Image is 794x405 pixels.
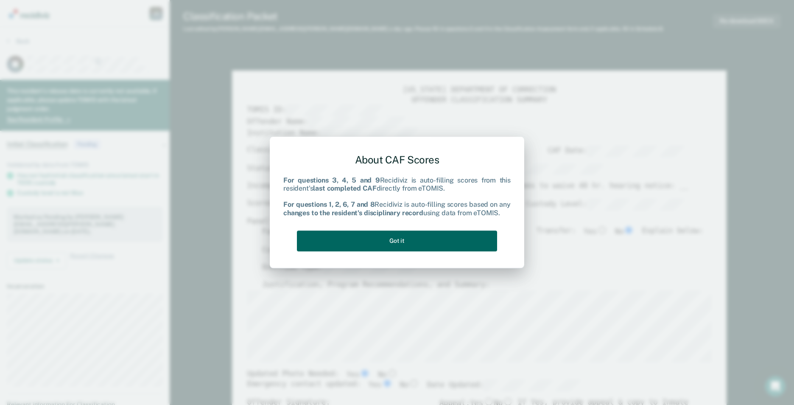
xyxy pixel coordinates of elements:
[283,176,511,217] div: Recidiviz is auto-filling scores from this resident's directly from eTOMIS. Recidiviz is auto-fil...
[297,231,497,251] button: Got it
[283,209,423,217] b: changes to the resident's disciplinary record
[283,147,511,173] div: About CAF Scores
[283,201,375,209] b: For questions 1, 2, 6, 7 and 8
[283,176,380,184] b: For questions 3, 4, 5 and 9
[313,184,376,192] b: last completed CAF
